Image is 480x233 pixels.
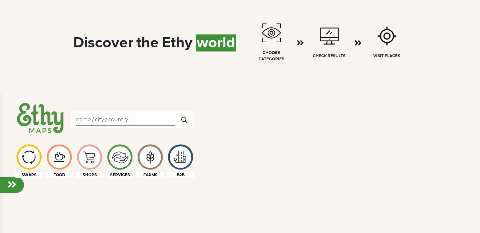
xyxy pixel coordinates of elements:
[377,27,396,45] img: precision-big.png
[251,50,292,63] div: choose categories
[320,27,339,45] img: monitor.svg
[106,172,134,178] div: SERVICES
[133,35,136,51] span: |
[109,146,130,167] img: icon-image
[79,147,100,167] img: icon-image
[49,149,70,165] img: icon-image
[313,53,346,59] div: Check results
[18,148,39,166] img: icon-image
[262,23,281,42] img: vision.svg
[136,35,159,51] span: the
[76,172,104,178] div: SHOPS
[179,113,190,126] img: search.svg
[15,172,43,178] div: SWAPS
[193,35,196,51] span: |
[373,53,400,59] div: Visit places
[196,34,236,51] span: world
[15,100,66,137] img: ethy-logo
[45,172,73,178] div: FOOD
[136,172,164,178] div: FARMS
[162,35,193,51] span: Ethy
[159,35,162,51] span: |
[170,148,191,166] img: icon-image
[139,147,161,167] img: icon-image
[167,172,194,178] div: B2B
[76,114,175,126] input: Search
[73,35,133,51] span: Discover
